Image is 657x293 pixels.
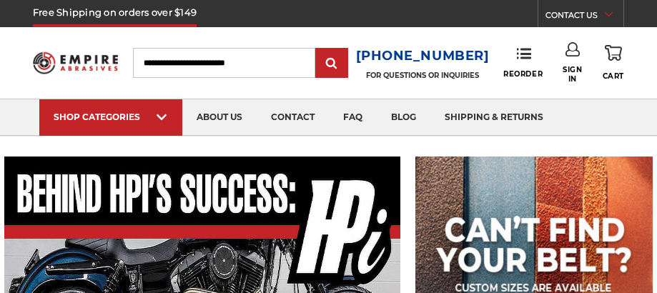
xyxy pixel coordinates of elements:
[356,46,490,66] a: [PHONE_NUMBER]
[356,71,490,80] p: FOR QUESTIONS OR INQUIRIES
[329,99,377,136] a: faq
[182,99,257,136] a: about us
[503,69,543,79] span: Reorder
[317,49,346,78] input: Submit
[603,71,624,81] span: Cart
[54,111,168,122] div: SHOP CATEGORIES
[377,99,430,136] a: blog
[33,46,118,80] img: Empire Abrasives
[430,99,558,136] a: shipping & returns
[545,7,623,27] a: CONTACT US
[562,65,584,84] span: Sign In
[257,99,329,136] a: contact
[603,42,624,83] a: Cart
[503,47,543,78] a: Reorder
